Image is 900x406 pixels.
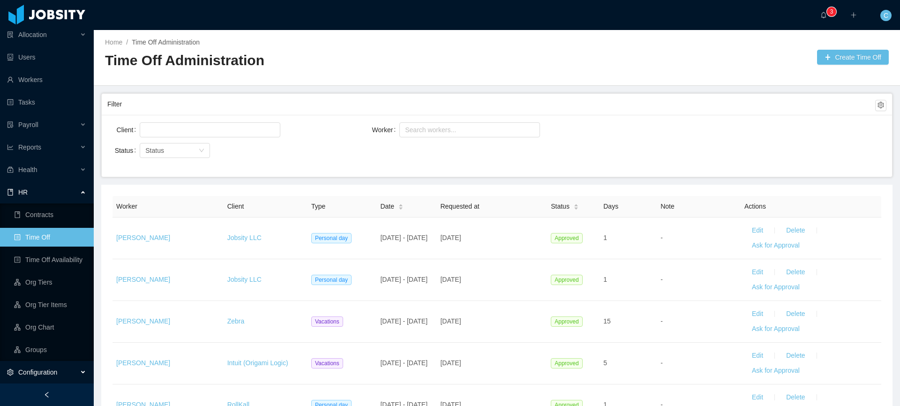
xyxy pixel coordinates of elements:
button: Ask for Approval [744,280,807,295]
span: Approved [551,316,582,327]
span: [DATE] [440,317,461,325]
a: icon: bookContracts [14,205,86,224]
i: icon: setting [7,369,14,376]
span: 1 [603,234,607,241]
i: icon: book [7,189,14,195]
a: icon: userWorkers [7,70,86,89]
span: 15 [603,317,611,325]
i: icon: line-chart [7,144,14,150]
i: icon: plus [850,12,857,18]
span: Personal day [311,233,352,243]
a: icon: profileTime Off [14,228,86,247]
button: Edit [744,348,771,363]
div: Sort [573,203,579,209]
span: Days [603,203,618,210]
span: Payroll [18,121,38,128]
a: [PERSON_NAME] [116,276,170,283]
a: [PERSON_NAME] [116,234,170,241]
a: icon: apartmentOrg Tier Items [14,295,86,314]
label: Status [115,147,140,154]
span: Status [145,147,164,154]
a: Zebra [227,317,245,325]
a: Jobsity LLC [227,234,262,241]
span: [DATE] - [DATE] [380,234,427,241]
a: [PERSON_NAME] [116,359,170,367]
div: Search workers... [405,125,526,135]
a: Intuit (Origami Logic) [227,359,288,367]
span: 5 [603,359,607,367]
span: [DATE] - [DATE] [380,359,427,367]
i: icon: bell [820,12,827,18]
span: Worker [116,203,137,210]
a: Time Off Administration [132,38,200,46]
button: Edit [744,307,771,322]
div: Sort [398,203,404,209]
i: icon: down [199,148,204,154]
span: [DATE] [440,276,461,283]
i: icon: caret-down [573,206,578,209]
a: Jobsity LLC [227,276,262,283]
span: [DATE] [440,234,461,241]
span: [DATE] - [DATE] [380,317,427,325]
span: Allocation [18,31,47,38]
button: icon: plusCreate Time Off [817,50,889,65]
button: Ask for Approval [744,238,807,253]
span: - [660,317,663,325]
span: - [660,234,663,241]
span: Vacations [311,358,343,368]
span: C [884,10,888,21]
button: Edit [744,223,771,238]
button: Edit [744,265,771,280]
i: icon: caret-down [398,206,404,209]
a: Home [105,38,122,46]
span: Reports [18,143,41,151]
a: icon: apartmentOrg Chart [14,318,86,337]
sup: 3 [827,7,836,16]
i: icon: caret-up [398,203,404,205]
span: [DATE] [440,359,461,367]
button: Delete [779,265,812,280]
span: / [126,38,128,46]
p: 3 [830,7,833,16]
a: icon: apartmentOrg Tiers [14,273,86,292]
span: Configuration [18,368,57,376]
span: Status [551,202,570,211]
span: Note [660,203,675,210]
label: Client [117,126,140,134]
span: Type [311,203,325,210]
span: 1 [603,276,607,283]
button: Ask for Approval [744,363,807,378]
span: - [660,359,663,367]
a: [PERSON_NAME] [116,317,170,325]
i: icon: medicine-box [7,166,14,173]
i: icon: solution [7,31,14,38]
span: Client [227,203,244,210]
span: Date [380,202,394,211]
span: - [660,276,663,283]
span: Approved [551,275,582,285]
input: Client [142,124,148,135]
i: icon: caret-up [573,203,578,205]
input: Worker [402,124,407,135]
span: Approved [551,358,582,368]
span: Health [18,166,37,173]
button: Delete [779,223,812,238]
span: Vacations [311,316,343,327]
button: Ask for Approval [744,322,807,337]
span: Requested at [440,203,479,210]
a: icon: profileTasks [7,93,86,112]
button: Delete [779,390,812,405]
label: Worker [372,126,399,134]
i: icon: file-protect [7,121,14,128]
button: Edit [744,390,771,405]
span: HR [18,188,28,196]
button: icon: setting [875,100,886,111]
a: icon: apartmentGroups [14,340,86,359]
a: icon: robotUsers [7,48,86,67]
button: Delete [779,307,812,322]
a: icon: profileTime Off Availability [14,250,86,269]
span: Personal day [311,275,352,285]
span: Approved [551,233,582,243]
button: Delete [779,348,812,363]
div: Filter [107,96,875,113]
